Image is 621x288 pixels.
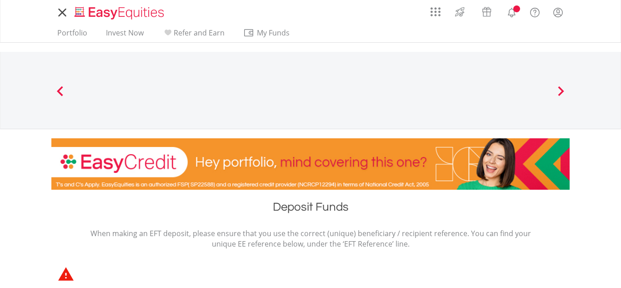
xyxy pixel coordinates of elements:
p: When making an EFT deposit, please ensure that you use the correct (unique) beneficiary / recipie... [90,228,531,249]
span: My Funds [243,27,303,39]
img: statements-icon-error-satrix.svg [58,267,74,281]
span: Refer and Earn [174,28,225,38]
img: EasyEquities_Logo.png [73,5,168,20]
h1: Deposit Funds [51,199,570,219]
img: vouchers-v2.svg [479,5,494,19]
a: Portfolio [54,28,91,42]
a: Notifications [500,2,523,20]
a: Vouchers [473,2,500,19]
a: AppsGrid [425,2,446,17]
a: My Profile [546,2,570,22]
a: FAQ's and Support [523,2,546,20]
img: grid-menu-icon.svg [431,7,441,17]
a: Home page [71,2,168,20]
img: thrive-v2.svg [452,5,467,19]
img: EasyCredit Promotion Banner [51,138,570,190]
a: Refer and Earn [159,28,228,42]
a: Invest Now [102,28,147,42]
